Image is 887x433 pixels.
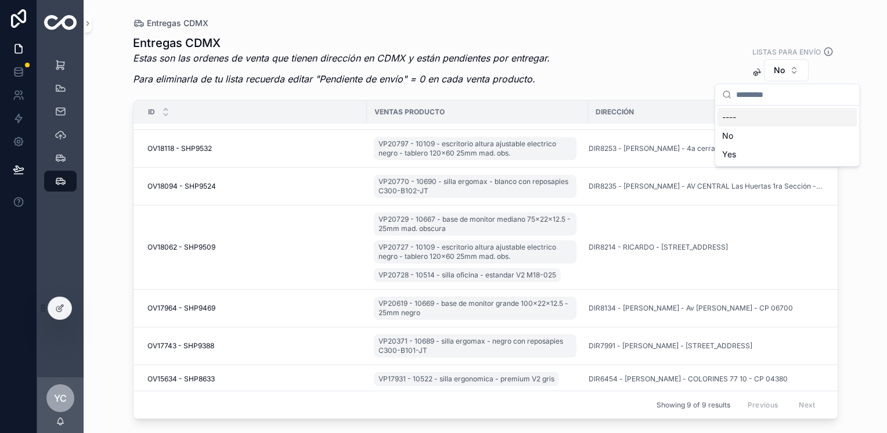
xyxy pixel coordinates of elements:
[378,270,556,280] span: VP20728 - 10514 - silla oficina - estandar V2 M18-025
[44,15,77,32] img: App logo
[133,73,535,85] em: Para eliminarla de tu lista recuerda editar "Pendiente de envío" = 0 en cada venta producto.
[764,59,809,81] button: Select Button
[147,182,216,191] span: OV18094 - SHP9524
[589,144,823,153] a: DIR8253 - [PERSON_NAME] - 4a cerrada de [PERSON_NAME] 9 - CP 11800
[589,374,788,384] a: DIR6454 - [PERSON_NAME] - COLORINES 77 10 - CP 04380
[147,17,208,29] span: Entregas CDMX
[774,64,785,76] span: No
[374,332,581,360] a: VP20371 - 10689 - silla ergomax - negro con reposapies C300-B101-JT
[147,144,360,153] a: OV18118 - SHP9532
[596,107,634,117] span: Dirección
[374,212,576,236] a: VP20729 - 10667 - base de monitor mediano 75x22x12.5 - 25mm mad. obscura
[37,46,84,207] div: scrollable content
[374,268,561,282] a: VP20728 - 10514 - silla oficina - estandar V2 M18-025
[374,294,581,322] a: VP20619 - 10669 - base de monitor grande 100x22x12.5 - 25mm negro
[589,243,823,252] a: DIR8214 - RICARDO - [STREET_ADDRESS]
[589,341,752,351] a: DIR7991 - [PERSON_NAME] - [STREET_ADDRESS]
[374,372,559,386] a: VP17931 - 10522 - silla ergonomica - premium V2 gris
[378,337,572,355] span: VP20371 - 10689 - silla ergomax - negro con reposapies C300-B101-JT
[147,374,215,384] span: OV15634 - SHP8633
[374,210,581,284] a: VP20729 - 10667 - base de monitor mediano 75x22x12.5 - 25mm mad. obscuraVP20727 - 10109 - escrito...
[378,374,554,384] span: VP17931 - 10522 - silla ergonomica - premium V2 gris
[378,177,572,196] span: VP20770 - 10690 - silla ergomax - blanco con reposapies C300-B102-JT
[147,144,212,153] span: OV18118 - SHP9532
[133,52,550,64] em: Estas son las ordenes de venta que tienen dirección en CDMX y están pendientes por entregar.
[147,341,214,351] span: OV17743 - SHP9388
[374,135,581,163] a: VP20797 - 10109 - escritorio altura ajustable electrico negro - tablero 120x60 25mm mad. obs.
[147,304,360,313] a: OV17964 - SHP9469
[374,240,576,264] a: VP20727 - 10109 - escritorio altura ajustable electrico negro - tablero 120x60 25mm mad. obs.
[589,304,793,313] a: DIR8134 - [PERSON_NAME] - Av [PERSON_NAME] - CP 06700
[378,215,572,233] span: VP20729 - 10667 - base de monitor mediano 75x22x12.5 - 25mm mad. obscura
[374,334,576,358] a: VP20371 - 10689 - silla ergomax - negro con reposapies C300-B101-JT
[374,297,576,320] a: VP20619 - 10669 - base de monitor grande 100x22x12.5 - 25mm negro
[589,243,728,252] a: DIR8214 - RICARDO - [STREET_ADDRESS]
[147,341,360,351] a: OV17743 - SHP9388
[589,341,823,351] a: DIR7991 - [PERSON_NAME] - [STREET_ADDRESS]
[54,391,67,405] span: YC
[374,172,581,200] a: VP20770 - 10690 - silla ergomax - blanco con reposapies C300-B102-JT
[147,182,360,191] a: OV18094 - SHP9524
[717,127,857,145] div: No
[589,304,823,313] a: DIR8134 - [PERSON_NAME] - Av [PERSON_NAME] - CP 06700
[147,304,215,313] span: OV17964 - SHP9469
[133,35,550,51] h1: Entregas CDMX
[589,182,823,191] a: DIR8235 - [PERSON_NAME] - AV CENTRAL Las Huertas 1ra Sección - CP 53427
[657,400,730,410] span: Showing 9 of 9 results
[589,374,823,384] a: DIR6454 - [PERSON_NAME] - COLORINES 77 10 - CP 04380
[374,370,581,388] a: VP17931 - 10522 - silla ergonomica - premium V2 gris
[374,107,445,117] span: Ventas producto
[378,299,572,317] span: VP20619 - 10669 - base de monitor grande 100x22x12.5 - 25mm negro
[378,243,572,261] span: VP20727 - 10109 - escritorio altura ajustable electrico negro - tablero 120x60 25mm mad. obs.
[717,108,857,127] div: ----
[148,107,155,117] span: ID
[378,139,572,158] span: VP20797 - 10109 - escritorio altura ajustable electrico negro - tablero 120x60 25mm mad. obs.
[133,17,208,29] a: Entregas CDMX
[147,374,360,384] a: OV15634 - SHP8633
[374,175,576,198] a: VP20770 - 10690 - silla ergomax - blanco con reposapies C300-B102-JT
[147,243,215,252] span: OV18062 - SHP9509
[752,46,821,57] label: Listas para envío
[147,243,360,252] a: OV18062 - SHP9509
[715,106,859,166] div: Suggestions
[374,137,576,160] a: VP20797 - 10109 - escritorio altura ajustable electrico negro - tablero 120x60 25mm mad. obs.
[717,145,857,164] div: Yes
